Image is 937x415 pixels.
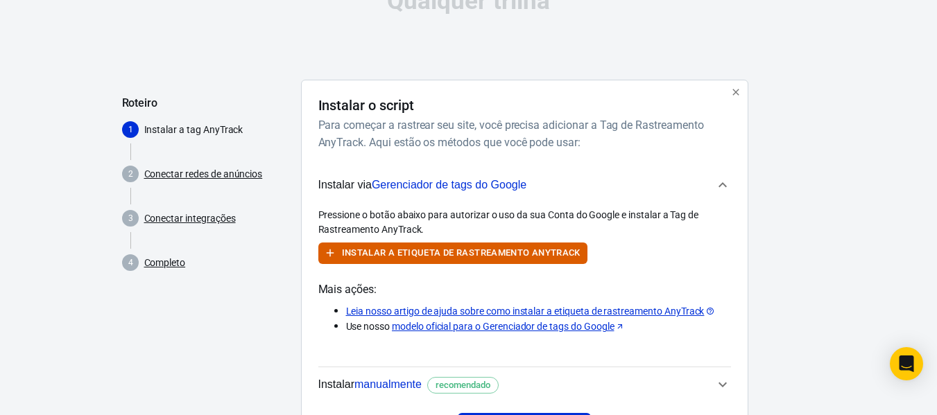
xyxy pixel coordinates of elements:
font: Conectar integrações [144,213,236,224]
font: Pressione o botão abaixo para autorizar o uso da sua Conta do Google e instalar a Tag de Rastream... [318,209,699,235]
font: Mais ações: [318,283,377,296]
a: Conectar integrações [144,211,236,226]
text: 2 [128,169,132,179]
a: Conectar redes de anúncios [144,167,263,182]
font: Roteiro [122,96,158,109]
font: Instalar a etiqueta de rastreamento AnyTrack [342,247,581,258]
font: modelo oficial para o Gerenciador de tags do Google [392,321,614,332]
font: Use nosso [346,321,390,332]
text: 4 [128,258,132,267]
a: Leia nosso artigo de ajuda sobre como instalar a etiqueta de rastreamento AnyTrack [346,304,716,319]
font: Instalar [318,378,354,390]
div: Abra o Intercom Messenger [890,347,923,380]
text: 1 [128,125,132,134]
a: Completo [144,256,186,270]
font: manualmente [354,378,422,390]
text: 3 [128,213,132,223]
font: recomendado [436,380,490,390]
font: Instalar o script [318,97,414,114]
font: Gerenciador de tags do Google [372,179,526,191]
font: Para começar a rastrear seu site, você precisa adicionar a Tag de Rastreamento AnyTrack. Aqui est... [318,118,704,149]
font: Instalar a tag AnyTrack [144,124,243,135]
a: modelo oficial para o Gerenciador de tags do Google [392,319,625,334]
button: Instalar a etiqueta de rastreamento AnyTrack [318,242,587,264]
font: Completo [144,257,186,268]
font: Instalar via [318,179,372,191]
button: Instalar viaGerenciador de tags do Google [318,162,731,208]
font: Conectar redes de anúncios [144,168,263,179]
font: Leia nosso artigo de ajuda sobre como instalar a etiqueta de rastreamento AnyTrack [346,306,705,317]
button: Instalarmanualmenterecomendado [318,367,731,402]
